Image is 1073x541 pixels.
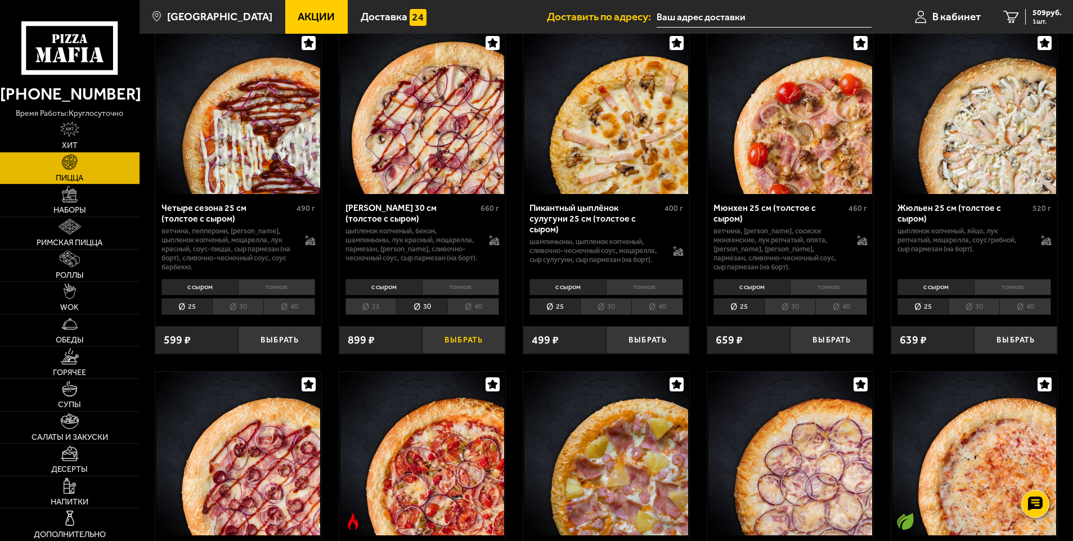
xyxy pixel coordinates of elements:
span: Доставить по адресу: [547,11,657,22]
a: Мясная Барбекю 25 см (толстое с сыром) [155,372,321,535]
li: 40 [631,298,683,315]
span: Дополнительно [34,531,106,539]
span: 660 г [481,204,499,213]
button: Выбрать [422,326,505,354]
div: Жюльен 25 см (толстое с сыром) [897,202,1030,224]
a: Жюльен 25 см (толстое с сыром) [891,30,1057,194]
span: 400 г [665,204,683,213]
a: Вегетарианское блюдоМаргарита 25 см (толстое с сыром) [891,372,1057,535]
a: Чикен Барбекю 30 см (толстое с сыром) [339,30,505,194]
p: цыпленок копченый, яйцо, лук репчатый, моцарелла, соус грибной, сыр пармезан (на борт). [897,227,1030,254]
li: 25 [529,298,581,315]
span: 509 руб. [1032,9,1062,17]
span: [GEOGRAPHIC_DATA] [167,11,272,22]
span: WOK [60,304,79,312]
span: Напитки [51,498,88,506]
a: Острое блюдоДракон 25 см (толстое с сыром) [339,372,505,535]
img: Острое блюдо [345,513,362,530]
span: 490 г [297,204,315,213]
span: Салаты и закуски [32,434,108,441]
button: Выбрать [974,326,1057,354]
li: с сыром [713,279,790,295]
li: 40 [999,298,1051,315]
img: Дракон 25 см (толстое с сыром) [340,372,504,535]
a: Пикантный цыплёнок сулугуни 25 см (толстое с сыром) [523,30,689,194]
img: Чикен Барбекю 30 см (толстое с сыром) [340,30,504,194]
a: Гавайская 25 см (толстое с сыром) [523,372,689,535]
p: шампиньоны, цыпленок копченый, сливочно-чесночный соус, моцарелла, сыр сулугуни, сыр пармезан (на... [529,237,662,264]
li: 25 [897,298,949,315]
li: 25 [161,298,213,315]
li: 30 [396,298,447,315]
button: Выбрать [606,326,689,354]
li: 30 [580,298,631,315]
li: 25 [713,298,765,315]
p: ветчина, [PERSON_NAME], сосиски мюнхенские, лук репчатый, опята, [PERSON_NAME], [PERSON_NAME], па... [713,227,846,271]
li: с сыром [161,279,238,295]
button: Выбрать [238,326,321,354]
li: тонкое [606,279,683,295]
span: Римская пицца [37,239,102,247]
span: 460 г [848,204,867,213]
a: Мюнхен 25 см (толстое с сыром) [707,30,873,194]
li: тонкое [974,279,1051,295]
div: Пикантный цыплёнок сулугуни 25 см (толстое с сыром) [529,202,662,235]
button: Выбрать [790,326,873,354]
span: Доставка [361,11,407,22]
img: Жюльен 25 см (толстое с сыром) [892,30,1056,194]
a: Четыре сезона 25 см (толстое с сыром) [155,30,321,194]
img: Маргарита 25 см (толстое с сыром) [892,372,1056,535]
li: тонкое [238,279,315,295]
span: Десерты [51,466,88,474]
span: Ленинградская область, Всеволожск, Всеволожский проспект, 120 [657,7,871,28]
img: Мясная Барбекю 25 см (толстое с сыром) [156,372,320,535]
span: В кабинет [932,11,981,22]
span: 599 ₽ [164,335,191,346]
li: 40 [263,298,315,315]
div: [PERSON_NAME] 30 см (толстое с сыром) [345,202,478,224]
img: 15daf4d41897b9f0e9f617042186c801.svg [410,9,426,26]
img: Пикантный цыплёнок сулугуни 25 см (толстое с сыром) [524,30,688,194]
li: 25 [345,298,397,315]
span: Роллы [56,272,84,279]
li: 30 [212,298,263,315]
span: Хит [62,142,78,150]
a: Карбонара 25 см (толстое с сыром) [707,372,873,535]
div: Мюнхен 25 см (толстое с сыром) [713,202,846,224]
img: Карбонара 25 см (толстое с сыром) [708,372,872,535]
span: 520 г [1032,204,1051,213]
span: 499 ₽ [532,335,559,346]
span: Супы [58,401,81,409]
span: 899 ₽ [348,335,375,346]
span: Пицца [56,174,83,182]
p: ветчина, пепперони, [PERSON_NAME], цыпленок копченый, моцарелла, лук красный, соус-пицца, сыр пар... [161,227,294,271]
li: 40 [815,298,867,315]
p: цыпленок копченый, бекон, шампиньоны, лук красный, моцарелла, пармезан, [PERSON_NAME], сливочно-ч... [345,227,478,263]
li: 30 [949,298,1000,315]
span: 639 ₽ [900,335,927,346]
img: Мюнхен 25 см (толстое с сыром) [708,30,872,194]
img: Четыре сезона 25 см (толстое с сыром) [156,30,320,194]
span: 659 ₽ [716,335,743,346]
img: Гавайская 25 см (толстое с сыром) [524,372,688,535]
span: Горячее [53,369,86,377]
li: тонкое [422,279,499,295]
input: Ваш адрес доставки [657,7,871,28]
li: с сыром [345,279,422,295]
span: Обеды [56,336,84,344]
span: 1 шт. [1032,18,1062,25]
div: Четыре сезона 25 см (толстое с сыром) [161,202,294,224]
li: 40 [447,298,499,315]
li: 30 [765,298,816,315]
span: Акции [298,11,335,22]
li: тонкое [790,279,867,295]
img: Вегетарианское блюдо [897,513,914,530]
li: с сыром [897,279,974,295]
span: Наборы [53,206,86,214]
li: с сыром [529,279,606,295]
